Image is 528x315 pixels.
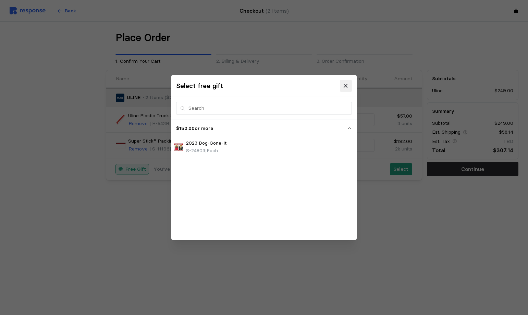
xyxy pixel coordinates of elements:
input: Search [188,102,348,114]
p: 2023 Dog-Gone-It [186,140,226,147]
h3: Select free gift [176,81,223,90]
p: $150.00 or more [176,125,347,132]
span: | Each [205,147,218,154]
button: $150.00or more [171,120,357,137]
div: $150.00or more [171,137,357,157]
span: S-24803 [186,147,205,154]
img: S-24803 [174,142,184,152]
